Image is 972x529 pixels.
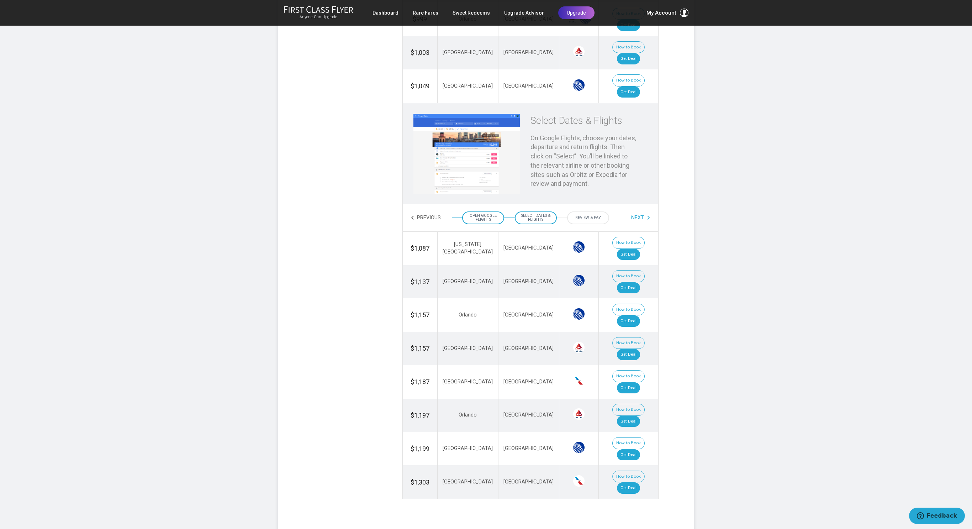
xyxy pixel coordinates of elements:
span: [GEOGRAPHIC_DATA] [503,278,554,284]
button: How to Book [612,270,645,282]
span: [GEOGRAPHIC_DATA] [443,445,493,451]
button: My Account [646,9,688,17]
span: [GEOGRAPHIC_DATA] [503,312,554,318]
iframe: Opens a widget where you can find more information [898,508,965,525]
a: Get Deal [617,349,640,360]
small: Anyone Can Upgrade [284,15,353,20]
div: Review & Pay [567,211,609,224]
button: How to Book [612,471,645,483]
span: $1,303 [411,478,429,486]
span: [GEOGRAPHIC_DATA] [443,278,493,284]
span: $1,003 [411,49,429,56]
button: How to Book [612,404,645,416]
button: How to Book [612,304,645,316]
a: Sweet Redeems [453,6,490,19]
a: Get Deal [617,282,640,294]
button: How to Book [612,237,645,249]
a: Get Deal [617,382,640,394]
span: United [573,308,585,320]
span: $1,199 [411,445,429,452]
span: Delta Airlines [573,46,585,57]
button: Next [631,212,651,224]
span: [GEOGRAPHIC_DATA] [443,49,493,56]
a: Dashboard [373,6,398,19]
span: [GEOGRAPHIC_DATA] [503,49,554,56]
a: Get Deal [617,249,640,260]
span: $1,137 [411,278,429,286]
button: Previous [410,212,441,224]
span: [GEOGRAPHIC_DATA] [503,245,554,251]
span: [GEOGRAPHIC_DATA] [503,479,554,485]
a: Get Deal [617,482,640,494]
span: [US_STATE][GEOGRAPHIC_DATA] [443,241,493,255]
span: American Airlines [573,475,585,487]
a: Rare Fares [413,6,438,19]
button: How to Book [612,337,645,349]
a: Get Deal [617,416,640,427]
div: Select Dates & Flights [515,211,557,224]
span: Orlando [459,312,477,318]
span: [GEOGRAPHIC_DATA] [443,379,493,385]
span: [GEOGRAPHIC_DATA] [503,83,554,89]
span: [GEOGRAPHIC_DATA] [443,479,493,485]
span: [GEOGRAPHIC_DATA] [503,445,554,451]
a: Get Deal [617,87,640,98]
span: $1,197 [411,412,429,419]
button: How to Book [612,437,645,449]
span: $1,049 [411,82,429,90]
div: Open Google Flights [462,211,504,224]
span: United [573,275,585,286]
span: [GEOGRAPHIC_DATA] [503,412,554,418]
span: Orlando [459,412,477,418]
span: United [573,442,585,453]
span: [GEOGRAPHIC_DATA] [503,345,554,351]
a: Upgrade Advisor [504,6,544,19]
a: Get Deal [617,53,640,64]
button: How to Book [612,41,645,53]
a: Get Deal [617,449,640,461]
span: [GEOGRAPHIC_DATA] [443,345,493,351]
span: $1,157 [411,345,429,352]
span: United [573,79,585,91]
span: $1,187 [411,378,429,386]
button: How to Book [612,370,645,382]
span: Delta Airlines [573,408,585,420]
a: First Class FlyerAnyone Can Upgrade [284,6,353,20]
button: How to Book [612,74,645,87]
span: United [573,241,585,253]
p: On Google Flights, choose your dates, departure and return flights. Then click on “Select”. You’l... [530,133,637,188]
span: $1,157 [411,311,429,319]
a: Get Deal [617,315,640,327]
span: [GEOGRAPHIC_DATA] [443,83,493,89]
span: My Account [646,9,676,17]
span: $1,087 [411,245,429,252]
span: [GEOGRAPHIC_DATA] [503,379,554,385]
a: Upgrade [558,6,595,19]
span: Delta Airlines [573,342,585,353]
img: First Class Flyer [284,6,353,13]
h3: Select Dates & Flights [530,116,637,126]
span: American Airlines [573,375,585,387]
